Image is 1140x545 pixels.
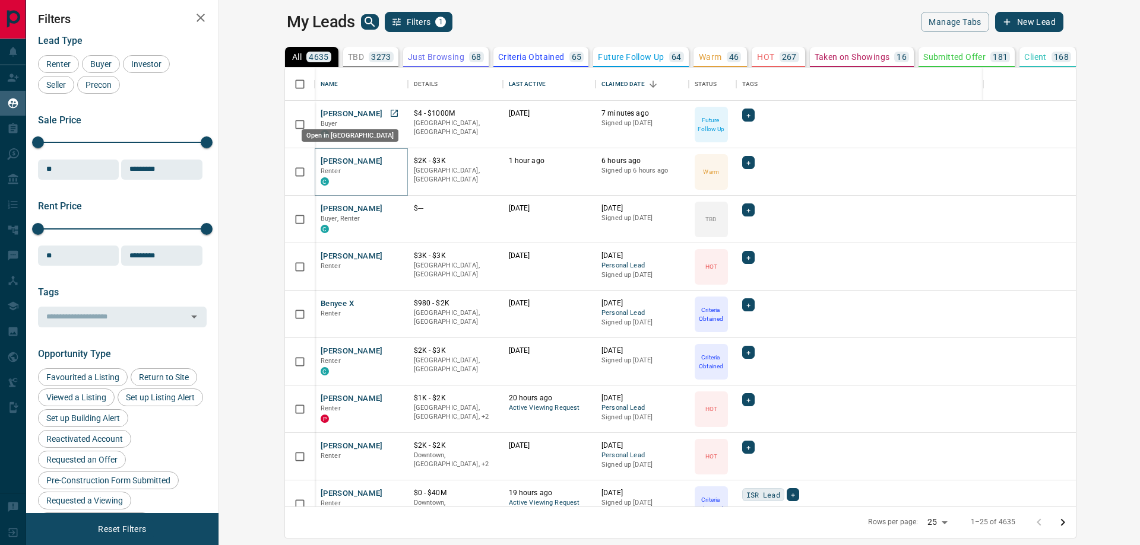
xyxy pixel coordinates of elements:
p: 4635 [309,53,329,61]
span: Personal Lead [601,308,683,318]
p: TBD [705,215,717,224]
div: + [742,109,755,122]
span: + [746,157,750,168]
button: [PERSON_NAME] [321,441,383,452]
p: HOT [705,452,717,461]
div: Set up Building Alert [38,409,128,427]
p: [GEOGRAPHIC_DATA], [GEOGRAPHIC_DATA] [414,356,497,374]
div: condos.ca [321,367,329,375]
div: Investor [123,55,170,73]
span: Personal Lead [601,261,683,271]
p: 3273 [371,53,391,61]
button: [PERSON_NAME] [321,346,383,357]
p: Criteria Obtained [696,353,727,371]
p: $2K - $2K [414,441,497,451]
div: property.ca [321,415,329,423]
span: Personal Lead [601,451,683,461]
span: + [791,489,795,501]
button: [PERSON_NAME] [321,393,383,404]
p: Future Follow Up [598,53,664,61]
p: 16 [897,53,907,61]
span: Buyer, Renter [321,215,360,222]
span: Renter [321,452,341,460]
div: Precon [77,76,120,94]
span: Precon [81,80,116,90]
span: + [746,204,750,216]
div: Details [408,68,503,101]
p: Criteria Obtained [498,53,565,61]
p: 20 hours ago [509,393,590,403]
p: Signed up 6 hours ago [601,166,683,176]
span: Lead Type [38,35,83,46]
div: condos.ca [321,177,329,186]
h1: My Leads [287,12,355,31]
button: [PERSON_NAME] [321,488,383,499]
span: + [746,394,750,406]
span: Viewed a Listing [42,393,110,402]
span: Rent Price [38,200,82,212]
span: Active Viewing Request [509,403,590,413]
div: + [742,393,755,406]
p: [GEOGRAPHIC_DATA], [GEOGRAPHIC_DATA] [414,119,497,137]
p: 68 [471,53,482,61]
div: Pre-Construction Form Submitted [38,471,179,489]
span: Set up Listing Alert [122,393,199,402]
span: + [746,299,750,311]
div: Details [414,68,438,101]
span: Renter [321,404,341,412]
p: Criteria Obtained [696,305,727,323]
p: Signed up [DATE] [601,318,683,327]
p: Taken on Showings [815,53,890,61]
span: Renter [321,499,341,507]
a: Open in New Tab [387,106,402,121]
div: + [742,346,755,359]
button: [PERSON_NAME] [321,251,383,262]
p: [DATE] [509,251,590,261]
p: Future Follow Up [696,116,727,133]
div: Tags [736,68,1108,101]
div: Seller [38,76,74,94]
p: $2K - $3K [414,346,497,356]
div: Status [695,68,717,101]
span: Renter [321,357,341,365]
button: Filters1 [385,12,453,32]
p: Criteria Obtained [696,495,727,513]
p: Client [1024,53,1046,61]
p: Signed up [DATE] [601,413,683,422]
button: [PERSON_NAME] [321,203,383,215]
div: + [742,298,755,311]
span: Return to Site [135,372,193,382]
p: Signed up [DATE] [601,270,683,280]
p: Rows per page: [868,517,918,527]
p: [DATE] [509,298,590,308]
span: Renter [42,59,75,69]
div: Return to Site [131,368,197,386]
p: 6 hours ago [601,156,683,166]
p: [DATE] [509,203,590,213]
div: + [742,156,755,169]
button: New Lead [995,12,1063,32]
div: Last Active [509,68,546,101]
div: Reactivated Account [38,430,131,448]
div: 25 [923,514,951,531]
p: All [292,53,302,61]
div: Claimed Date [596,68,689,101]
div: + [742,203,755,216]
p: HOT [705,404,717,413]
p: 168 [1054,53,1069,61]
p: [DATE] [509,109,590,119]
div: Tags [742,68,758,101]
p: [DATE] [601,298,683,308]
p: [DATE] [601,346,683,356]
p: $4 - $1000M [414,109,497,119]
span: Reactivated Account [42,434,127,444]
div: Name [315,68,408,101]
span: Buyer [86,59,116,69]
p: [DATE] [601,488,683,498]
p: $3K - $3K [414,251,497,261]
span: Active Viewing Request [509,498,590,508]
div: Status [689,68,736,101]
span: Requested an Offer [42,455,122,464]
button: Sort [645,76,661,93]
p: $1K - $2K [414,393,497,403]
